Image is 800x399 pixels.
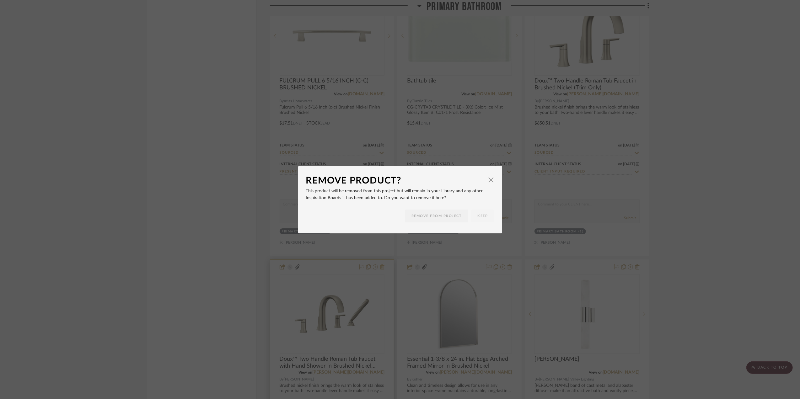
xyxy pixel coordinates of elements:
button: REMOVE FROM PROJECT [405,210,468,222]
dialog-header: Remove Product? [306,174,494,188]
button: Close [485,174,497,186]
div: Remove Product? [306,174,485,188]
button: KEEP [471,210,494,222]
p: This product will be removed from this project but will remain in your Library and any other Insp... [306,188,494,201]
